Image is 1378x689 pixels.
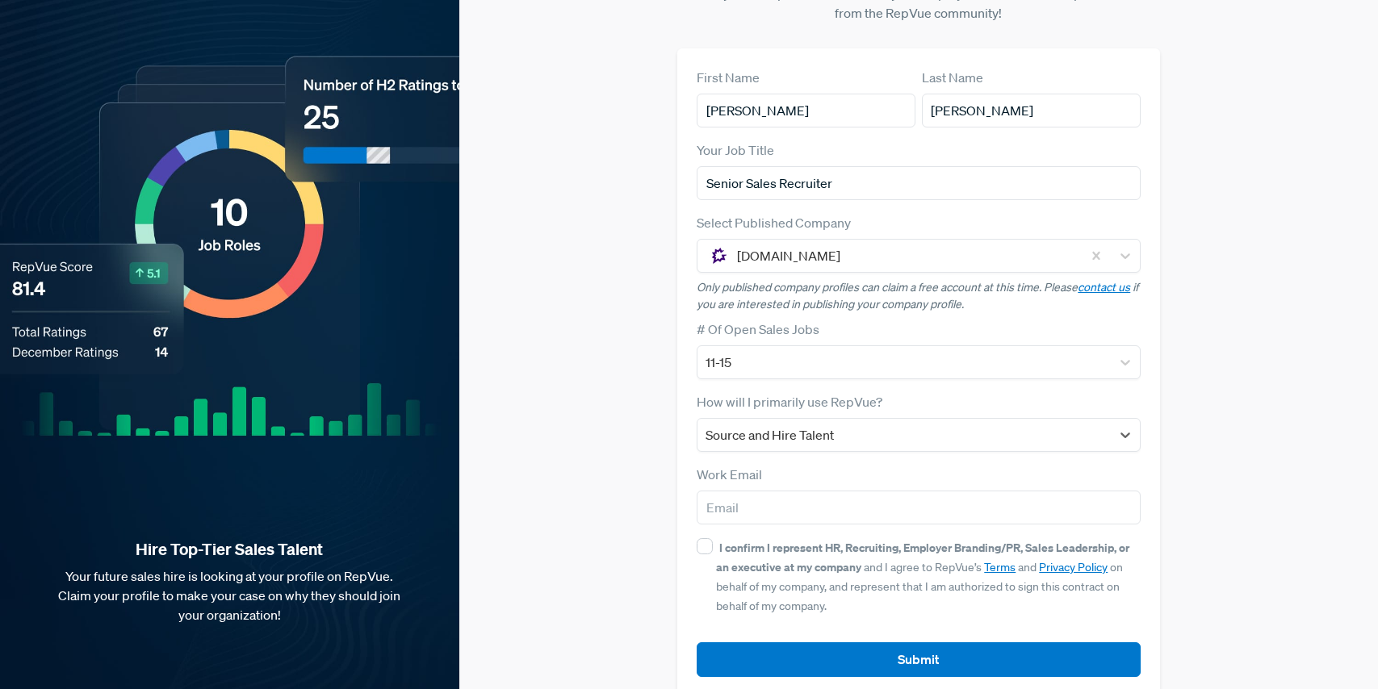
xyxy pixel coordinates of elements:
[26,566,434,624] p: Your future sales hire is looking at your profile on RepVue. Claim your profile to make your case...
[697,279,1140,313] p: Only published company profiles can claim a free account at this time. Please if you are interest...
[26,539,434,560] strong: Hire Top-Tier Sales Talent
[697,319,819,339] label: # Of Open Sales Jobs
[1078,280,1130,294] a: contact us
[697,94,915,127] input: First Name
[697,392,882,411] label: How will I primarily use RepVue?
[697,465,762,484] label: Work Email
[697,491,1140,524] input: Email
[716,540,1129,574] strong: I confirm I represent HR, Recruiting, Employer Branding/PR, Sales Leadership, or an executive at ...
[922,94,1141,127] input: Last Name
[922,68,983,87] label: Last Name
[697,68,760,87] label: First Name
[697,213,851,232] label: Select Published Company
[716,541,1129,613] span: and I agree to RepVue’s and on behalf of my company, and represent that I am authorized to sign t...
[697,166,1140,200] input: Title
[984,560,1016,574] a: Terms
[697,642,1140,677] button: Submit
[710,246,729,265] img: Gong.io
[1039,560,1108,574] a: Privacy Policy
[697,140,774,160] label: Your Job Title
